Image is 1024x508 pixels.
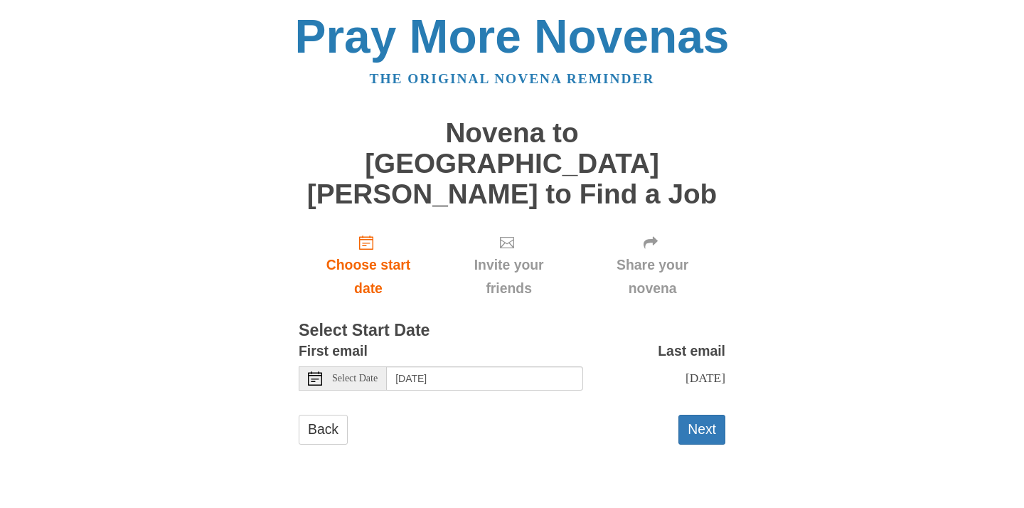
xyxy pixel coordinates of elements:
[299,223,438,308] a: Choose start date
[452,253,565,300] span: Invite your friends
[299,415,348,444] a: Back
[313,253,424,300] span: Choose start date
[299,339,368,363] label: First email
[299,322,725,340] h3: Select Start Date
[580,223,725,308] div: Click "Next" to confirm your start date first.
[686,371,725,385] span: [DATE]
[295,10,730,63] a: Pray More Novenas
[438,223,580,308] div: Click "Next" to confirm your start date first.
[594,253,711,300] span: Share your novena
[658,339,725,363] label: Last email
[678,415,725,444] button: Next
[299,118,725,209] h1: Novena to [GEOGRAPHIC_DATA][PERSON_NAME] to Find a Job
[332,374,378,383] span: Select Date
[370,71,655,86] a: The original novena reminder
